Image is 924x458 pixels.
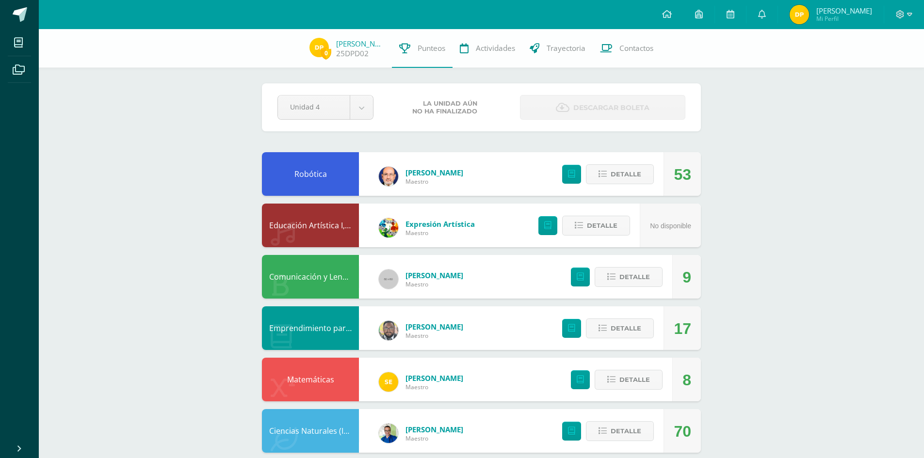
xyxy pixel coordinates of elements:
span: No disponible [650,222,691,230]
a: Trayectoria [522,29,593,68]
div: 17 [674,307,691,350]
a: [PERSON_NAME] [336,39,385,48]
a: Punteos [392,29,453,68]
span: Mi Perfil [816,15,872,23]
span: Detalle [619,268,650,286]
img: 60x60 [379,269,398,289]
span: [PERSON_NAME] [405,168,463,177]
div: 53 [674,153,691,196]
span: Trayectoria [547,43,585,53]
span: Maestro [405,383,463,391]
span: [PERSON_NAME] [405,373,463,383]
img: 712781701cd376c1a616437b5c60ae46.png [379,321,398,340]
button: Detalle [595,267,663,287]
span: Maestro [405,434,463,442]
div: 70 [674,410,691,453]
span: Maestro [405,177,463,186]
img: 692ded2a22070436d299c26f70cfa591.png [379,424,398,443]
button: Detalle [562,216,630,236]
span: [PERSON_NAME] [405,425,463,434]
img: 93564258db162c5f0132051ea82a7157.png [309,38,329,57]
div: 9 [682,255,691,299]
span: Punteos [418,43,445,53]
a: 25DPD02 [336,48,369,59]
span: Actividades [476,43,515,53]
span: Expresión Artística [405,219,475,229]
span: 0 [321,47,331,59]
div: Matemáticas [262,358,359,401]
span: Contactos [619,43,653,53]
button: Detalle [586,318,654,338]
div: Robótica [262,152,359,196]
span: Maestro [405,280,463,288]
span: Descargar boleta [573,96,649,120]
span: Detalle [587,217,617,235]
span: [PERSON_NAME] [405,270,463,280]
img: 93564258db162c5f0132051ea82a7157.png [790,5,809,24]
img: 159e24a6ecedfdf8f489544946a573f0.png [379,218,398,237]
span: Maestro [405,332,463,340]
a: Unidad 4 [278,95,373,119]
span: Unidad 4 [290,95,338,118]
span: Detalle [619,371,650,389]
span: [PERSON_NAME] [816,6,872,16]
span: [PERSON_NAME] [405,322,463,332]
div: Educación Artística I, Música y Danza [262,204,359,247]
span: Maestro [405,229,475,237]
a: Actividades [453,29,522,68]
a: Contactos [593,29,661,68]
span: Detalle [611,165,641,183]
span: Detalle [611,422,641,440]
div: Ciencias Naturales (Introducción a la Biología) [262,409,359,453]
span: La unidad aún no ha finalizado [412,100,477,115]
div: Emprendimiento para la Productividad [262,306,359,350]
button: Detalle [586,421,654,441]
button: Detalle [586,164,654,184]
div: 8 [682,358,691,402]
span: Detalle [611,319,641,337]
img: 6b7a2a75a6c7e6282b1a1fdce061224c.png [379,167,398,186]
button: Detalle [595,370,663,390]
div: Comunicación y Lenguaje, Idioma Español [262,255,359,299]
img: 03c2987289e60ca238394da5f82a525a.png [379,372,398,392]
